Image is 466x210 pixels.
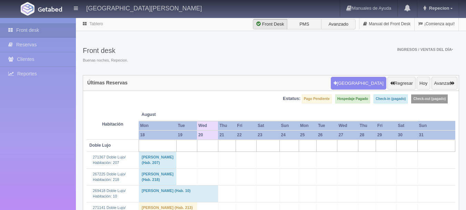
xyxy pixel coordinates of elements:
[102,122,123,127] strong: Habitación
[218,130,236,140] th: 21
[317,121,337,130] th: Tue
[139,168,176,185] td: [PERSON_NAME] (Hab. 218)
[177,121,197,130] th: Tue
[299,130,317,140] th: 25
[21,2,34,16] img: Getabed
[397,47,453,52] span: Ingresos / Ventas del día
[415,17,458,31] a: ¡Comienza aquí!
[376,130,397,140] th: 29
[141,112,194,118] span: August
[321,19,356,29] label: Avanzado
[335,94,370,103] label: Hospedaje Pagado
[93,155,126,165] a: 271367 Doble Lujo/Habitación: 207
[283,95,300,102] label: Estatus:
[280,130,299,140] th: 24
[93,172,126,182] a: 267225 Doble Lujo/Habitación: 218
[387,77,415,90] button: Regresar
[139,130,176,140] th: 18
[38,7,62,12] img: Getabed
[139,152,176,168] td: [PERSON_NAME] (Hab. 207)
[280,121,299,130] th: Sun
[417,77,430,90] button: Hoy
[218,121,236,130] th: Thu
[396,130,417,140] th: 30
[139,185,218,202] td: [PERSON_NAME] (Hab. 10)
[331,77,386,90] button: [GEOGRAPHIC_DATA]
[396,121,417,130] th: Sat
[374,94,408,103] label: Check-in (pagado)
[299,121,317,130] th: Mon
[197,121,218,130] th: Wed
[418,130,455,140] th: 31
[358,121,376,130] th: Thu
[256,130,279,140] th: 23
[317,130,337,140] th: 26
[287,19,321,29] label: PMS
[87,80,128,85] h4: Últimas Reservas
[86,3,202,12] h4: [GEOGRAPHIC_DATA][PERSON_NAME]
[253,19,287,29] label: Front Desk
[89,143,111,148] b: Doble Lujo
[376,121,397,130] th: Fri
[418,121,455,130] th: Sun
[337,130,358,140] th: 27
[302,94,332,103] label: Pago Pendiente
[236,130,256,140] th: 22
[411,94,448,103] label: Check-out (pagado)
[197,130,218,140] th: 20
[236,121,256,130] th: Fri
[256,121,279,130] th: Sat
[139,121,176,130] th: Mon
[432,77,457,90] button: Avanzar
[89,21,103,26] a: Tablero
[359,17,414,31] a: Manual del Front Desk
[358,130,376,140] th: 28
[83,58,128,63] span: Buenas noches, Repecion.
[177,130,197,140] th: 19
[337,121,358,130] th: Wed
[83,47,128,54] h3: Front desk
[93,189,126,198] a: 269418 Doble Lujo/Habitación: 10
[427,6,449,11] span: Repecion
